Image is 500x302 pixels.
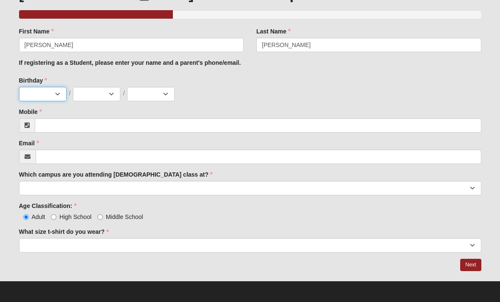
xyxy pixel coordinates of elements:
[460,259,481,271] a: Next
[51,214,56,220] input: High School
[32,213,45,220] span: Adult
[19,139,39,147] label: Email
[19,170,213,179] label: Which campus are you attending [DEMOGRAPHIC_DATA] class at?
[69,89,71,98] span: /
[19,108,42,116] label: Mobile
[106,213,143,220] span: Middle School
[19,227,109,236] label: What size t-shirt do you wear?
[123,89,125,98] span: /
[19,76,47,85] label: Birthday
[97,214,103,220] input: Middle School
[23,214,29,220] input: Adult
[59,213,92,220] span: High School
[19,27,54,36] label: First Name
[19,202,77,210] label: Age Classification:
[256,27,291,36] label: Last Name
[19,59,241,66] b: If registering as a Student, please enter your name and a parent's phone/email.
